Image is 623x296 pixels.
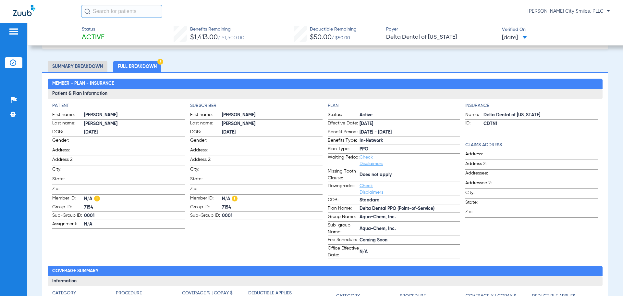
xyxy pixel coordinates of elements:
[190,34,218,41] span: $1,413.00
[483,121,598,127] span: CDTN1
[84,196,185,202] span: N/A
[328,154,360,167] span: Waiting Period:
[48,79,602,89] h2: Member - Plan - Insurance
[48,266,602,276] h2: Coverage Summary
[591,265,623,296] iframe: Chat Widget
[360,225,460,232] span: Aqua-Chem, Inc.
[328,137,360,145] span: Benefits Type:
[360,249,460,255] span: N/A
[113,61,161,72] li: Full Breakdown
[218,35,244,41] span: / $1,500.00
[360,155,383,166] a: Check Disclaimers
[465,209,497,217] span: Zip:
[465,120,483,128] span: ID:
[48,276,602,287] h3: Information
[13,5,35,16] img: Zuub Logo
[52,221,84,228] span: Assignment:
[465,102,598,109] h4: Insurance
[190,176,222,185] span: State:
[465,180,497,188] span: Addressee 2:
[84,112,185,119] span: [PERSON_NAME]
[465,199,497,208] span: State:
[84,204,185,211] span: 7154
[328,183,360,196] span: Downgrades:
[222,121,323,127] span: [PERSON_NAME]
[328,102,460,109] h4: Plan
[328,146,360,153] span: Plan Type:
[52,120,84,128] span: Last name:
[360,121,460,127] span: [DATE]
[52,212,84,220] span: Sub-Group ID:
[310,26,357,33] span: Deductible Remaining
[222,196,323,202] span: N/A
[328,120,360,128] span: Effective Date:
[52,186,84,194] span: Zip:
[190,111,222,119] span: First name:
[328,205,360,213] span: Plan Name:
[360,172,460,178] span: Does not apply
[84,221,185,228] span: N/A
[360,129,460,136] span: [DATE] - [DATE]
[190,129,222,136] span: DOB:
[360,237,460,244] span: Coming Soon
[502,26,612,33] span: Verified On
[52,195,84,203] span: Member ID:
[190,204,222,212] span: Group ID:
[190,26,244,33] span: Benefits Remaining
[52,137,84,146] span: Gender:
[332,36,350,40] span: / $50.00
[328,237,360,244] span: Fee Schedule:
[52,102,185,109] h4: Patient
[360,197,460,204] span: Standard
[360,205,460,212] span: Delta Dental PPO (Point-of-Service)
[328,197,360,204] span: COB:
[483,112,598,119] span: Delta Dental of [US_STATE]
[84,121,185,127] span: [PERSON_NAME]
[502,34,527,42] span: [DATE]
[328,213,360,221] span: Group Name:
[328,129,360,136] span: Benefit Period:
[94,196,100,201] img: Hazard
[465,161,497,169] span: Address 2:
[190,166,222,175] span: City:
[84,129,185,136] span: [DATE]
[360,214,460,221] span: Aqua-Chem, Inc.
[386,26,496,33] span: Payer
[528,8,610,15] span: [PERSON_NAME] City Smiles, PLLC
[328,245,360,259] span: Office Effective Date:
[82,33,104,42] span: Active
[222,204,323,211] span: 7154
[222,212,323,219] span: 0001
[190,212,222,220] span: Sub-Group ID:
[222,112,323,119] span: [PERSON_NAME]
[190,186,222,194] span: Zip:
[222,129,323,136] span: [DATE]
[84,8,90,14] img: Search Icon
[190,147,222,156] span: Address:
[465,111,483,119] span: Name:
[328,111,360,119] span: Status:
[190,137,222,146] span: Gender:
[465,170,497,179] span: Addressee:
[386,33,496,41] span: Delta Dental of [US_STATE]
[52,129,84,136] span: DOB:
[360,137,460,144] span: In-Network
[360,112,460,119] span: Active
[8,28,19,35] img: hamburger-icon
[190,120,222,128] span: Last name:
[84,212,185,219] span: 0001
[360,184,383,195] a: Check Disclaimers
[465,151,497,160] span: Address:
[48,89,602,99] h3: Patient & Plan Information
[48,61,107,72] li: Summary Breakdown
[360,146,460,153] span: PPO
[465,142,598,148] h4: Claims Address
[190,156,222,165] span: Address 2:
[232,196,238,201] img: Hazard
[328,222,360,236] span: Sub-group Name:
